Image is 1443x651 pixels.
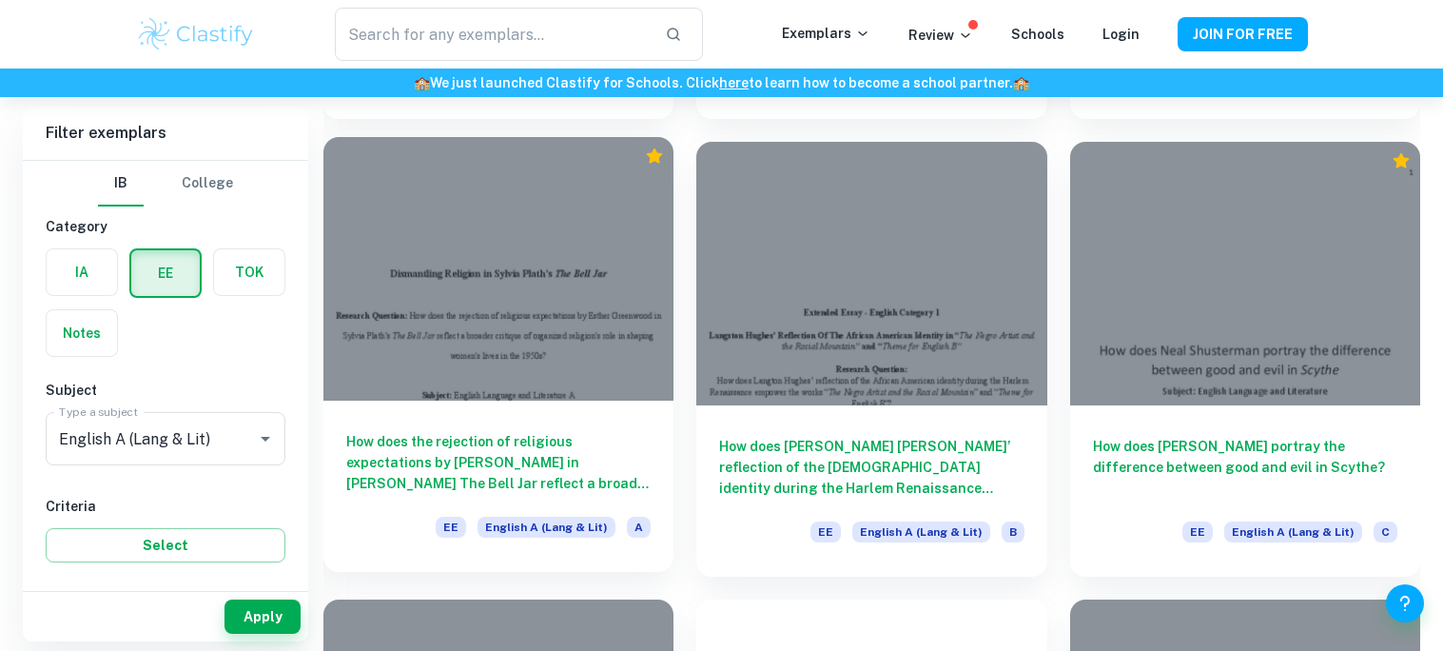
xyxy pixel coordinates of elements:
h6: Criteria [46,496,285,517]
button: JOIN FOR FREE [1178,17,1308,51]
button: Open [252,425,279,452]
button: Help and Feedback [1386,584,1424,622]
span: English A (Lang & Lit) [852,522,990,542]
h6: Category [46,216,285,237]
p: Review [908,25,973,46]
button: Notes [47,310,117,356]
button: IA [47,249,117,295]
a: How does [PERSON_NAME] portray the difference between good and evil in Scythe?EEEnglish A (Lang &... [1070,142,1420,576]
span: EE [436,517,466,538]
span: C [1374,522,1397,542]
a: Schools [1011,27,1064,42]
span: English A (Lang & Lit) [1224,522,1362,542]
div: Premium [645,147,664,166]
a: How does the rejection of religious expectations by [PERSON_NAME] in [PERSON_NAME] The Bell Jar r... [323,142,673,576]
a: Login [1102,27,1140,42]
h6: We just launched Clastify for Schools. Click to learn how to become a school partner. [4,72,1439,93]
div: Premium [1392,151,1411,170]
span: A [627,517,651,538]
button: Apply [224,600,301,634]
label: Type a subject [59,404,138,420]
h6: Filter exemplars [23,107,308,160]
span: 🏫 [414,75,430,90]
button: College [182,161,233,207]
div: Filter type choice [98,161,233,207]
button: TOK [214,249,284,295]
h6: Subject [46,380,285,401]
a: How does [PERSON_NAME] [PERSON_NAME]’ reflection of the [DEMOGRAPHIC_DATA] identity during the Ha... [696,142,1046,576]
span: EE [1182,522,1213,542]
h6: How does [PERSON_NAME] portray the difference between good and evil in Scythe? [1093,436,1397,499]
span: EE [810,522,841,542]
button: Select [46,528,285,562]
button: EE [131,250,200,296]
button: IB [98,161,144,207]
img: Clastify logo [136,15,257,53]
a: here [719,75,749,90]
h6: How does the rejection of religious expectations by [PERSON_NAME] in [PERSON_NAME] The Bell Jar r... [346,431,651,494]
h6: How does [PERSON_NAME] [PERSON_NAME]’ reflection of the [DEMOGRAPHIC_DATA] identity during the Ha... [719,436,1024,499]
span: 🏫 [1013,75,1029,90]
input: Search for any exemplars... [335,8,649,61]
p: Exemplars [782,23,870,44]
span: English A (Lang & Lit) [478,517,615,538]
span: B [1002,522,1024,542]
